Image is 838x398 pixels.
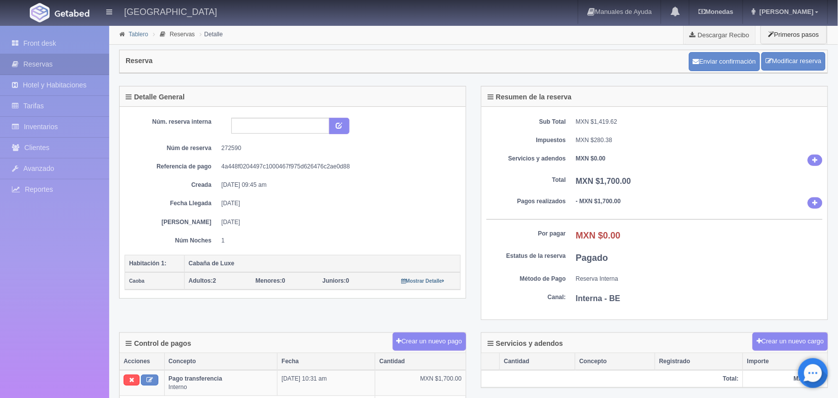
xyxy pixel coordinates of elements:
th: Cabaña de Luxe [185,255,461,272]
button: Enviar confirmación [689,52,760,71]
strong: Menores: [256,277,282,284]
dt: Pagos realizados [487,197,566,206]
li: Detalle [198,29,225,39]
dt: Referencia de pago [132,162,211,171]
b: MXN $1,700.00 [576,177,631,185]
dt: Fecha Llegada [132,199,211,208]
a: Descargar Recibo [684,25,755,45]
dt: Total [487,176,566,184]
h4: Reserva [126,57,153,65]
td: Interno [164,370,278,396]
dd: [DATE] [221,218,453,227]
dd: 272590 [221,144,453,153]
th: Fecha [278,353,375,370]
dd: MXN $1,419.62 [576,118,823,126]
dd: [DATE] [221,199,453,208]
span: [PERSON_NAME] [757,8,814,15]
b: Pago transferencia [169,375,222,382]
dt: Núm de reserva [132,144,211,153]
span: 0 [256,277,285,284]
th: Importe [743,353,828,370]
dt: Método de Pago [487,275,566,283]
h4: Servicios y adendos [488,340,563,347]
a: Tablero [129,31,148,38]
a: Reservas [170,31,195,38]
dt: Impuestos [487,136,566,145]
img: Getabed [30,3,50,22]
span: 0 [323,277,349,284]
dd: 4a448f0204497c1000467f975d626476c2ae0d88 [221,162,453,171]
th: Concepto [575,353,655,370]
button: Crear un nuevo cargo [753,332,828,351]
th: Cantidad [500,353,575,370]
small: Mostrar Detalle [401,278,444,284]
b: Interna - BE [576,294,621,303]
dd: Reserva Interna [576,275,823,283]
b: MXN $0.00 [576,155,606,162]
b: MXN $0.00 [576,231,621,240]
b: Pagado [576,253,608,263]
strong: Adultos: [189,277,213,284]
dt: Canal: [487,293,566,302]
th: Acciones [120,353,164,370]
th: Cantidad [375,353,466,370]
h4: Detalle General [126,93,185,101]
h4: Resumen de la reserva [488,93,572,101]
dt: Sub Total [487,118,566,126]
td: MXN $1,700.00 [375,370,466,396]
dd: MXN $280.38 [576,136,823,145]
small: Caoba [129,278,144,284]
h4: Control de pagos [126,340,191,347]
dt: Núm. reserva interna [132,118,211,126]
span: 2 [189,277,216,284]
dt: Núm Noches [132,237,211,245]
dt: Servicios y adendos [487,155,566,163]
th: MXN $0.00 [743,370,828,388]
b: Habitación 1: [129,260,166,267]
dt: Creada [132,181,211,189]
b: - MXN $1,700.00 [576,198,621,205]
dt: [PERSON_NAME] [132,218,211,227]
a: Modificar reserva [762,52,826,71]
button: Crear un nuevo pago [393,332,466,351]
dd: [DATE] 09:45 am [221,181,453,189]
td: [DATE] 10:31 am [278,370,375,396]
th: Total: [482,370,743,388]
h4: [GEOGRAPHIC_DATA] [124,5,217,17]
img: Getabed [55,9,89,17]
dd: 1 [221,237,453,245]
a: Mostrar Detalle [401,277,444,284]
th: Registrado [655,353,743,370]
strong: Juniors: [323,277,346,284]
dt: Estatus de la reserva [487,252,566,260]
button: Primeros pasos [761,25,827,44]
th: Concepto [164,353,278,370]
dt: Por pagar [487,230,566,238]
b: Monedas [698,8,733,15]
